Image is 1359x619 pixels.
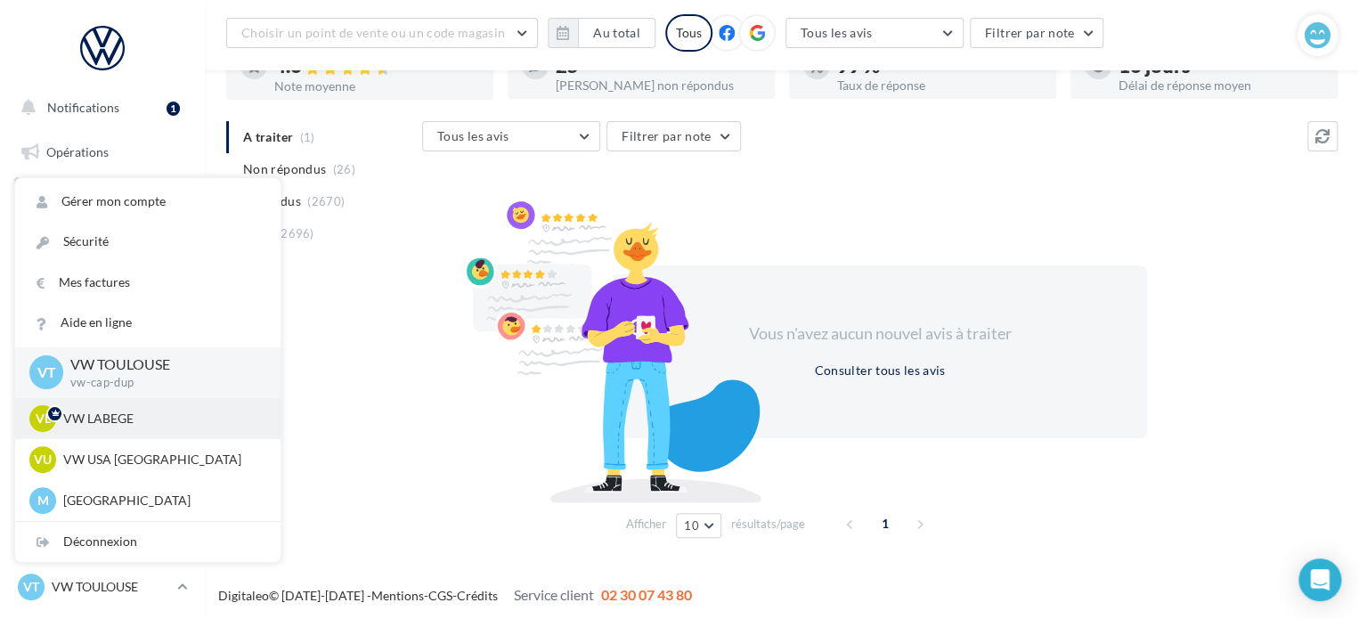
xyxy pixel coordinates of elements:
[514,586,594,603] span: Service client
[871,509,899,538] span: 1
[801,25,873,40] span: Tous les avis
[11,224,194,261] a: Visibilité en ligne
[457,588,498,603] a: Crédits
[1119,56,1323,76] div: 16 jours
[422,121,600,151] button: Tous les avis
[63,451,259,468] p: VW USA [GEOGRAPHIC_DATA]
[807,360,952,381] button: Consulter tous les avis
[428,588,452,603] a: CGS
[36,410,51,428] span: VL
[167,102,180,116] div: 1
[556,56,761,76] div: 25
[1298,558,1341,601] div: Open Intercom Messenger
[218,588,692,603] span: © [DATE]-[DATE] - - -
[727,322,1033,346] div: Vous n'avez aucun nouvel avis à traiter
[970,18,1104,48] button: Filtrer par note
[578,18,655,48] button: Au total
[15,522,281,562] div: Déconnexion
[46,144,109,159] span: Opérations
[70,375,252,391] p: vw-cap-dup
[47,100,119,115] span: Notifications
[274,80,479,93] div: Note moyenne
[11,268,194,305] a: Campagnes
[241,25,505,40] span: Choisir un point de vente ou un code magasin
[548,18,655,48] button: Au total
[371,588,424,603] a: Mentions
[11,312,194,349] a: Contacts
[837,56,1042,76] div: 99 %
[15,263,281,303] a: Mes factures
[34,451,52,468] span: VU
[218,588,269,603] a: Digitaleo
[665,14,712,52] div: Tous
[15,303,281,343] a: Aide en ligne
[601,586,692,603] span: 02 30 07 43 80
[11,504,194,557] a: Campagnes DataOnDemand
[626,516,666,533] span: Afficher
[731,516,805,533] span: résultats/page
[37,492,49,509] span: M
[14,570,191,604] a: VT VW TOULOUSE
[23,578,39,596] span: VT
[837,79,1042,92] div: Taux de réponse
[437,128,509,143] span: Tous les avis
[11,356,194,394] a: Médiathèque
[15,222,281,262] a: Sécurité
[11,444,194,497] a: PLV et print personnalisable
[277,226,314,240] span: (2696)
[11,401,194,438] a: Calendrier
[333,162,355,176] span: (26)
[606,121,741,151] button: Filtrer par note
[556,79,761,92] div: [PERSON_NAME] non répondus
[1119,79,1323,92] div: Délai de réponse moyen
[11,134,194,171] a: Opérations
[11,177,194,216] a: Boîte de réception
[676,513,721,538] button: 10
[226,18,538,48] button: Choisir un point de vente ou un code magasin
[684,518,699,533] span: 10
[63,492,259,509] p: [GEOGRAPHIC_DATA]
[37,362,56,383] span: VT
[15,182,281,222] a: Gérer mon compte
[63,410,259,428] p: VW LABEGE
[11,89,187,126] button: Notifications 1
[307,194,345,208] span: (2670)
[70,354,252,375] p: VW TOULOUSE
[785,18,964,48] button: Tous les avis
[274,56,479,77] div: 4.6
[243,160,326,178] span: Non répondus
[52,578,170,596] p: VW TOULOUSE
